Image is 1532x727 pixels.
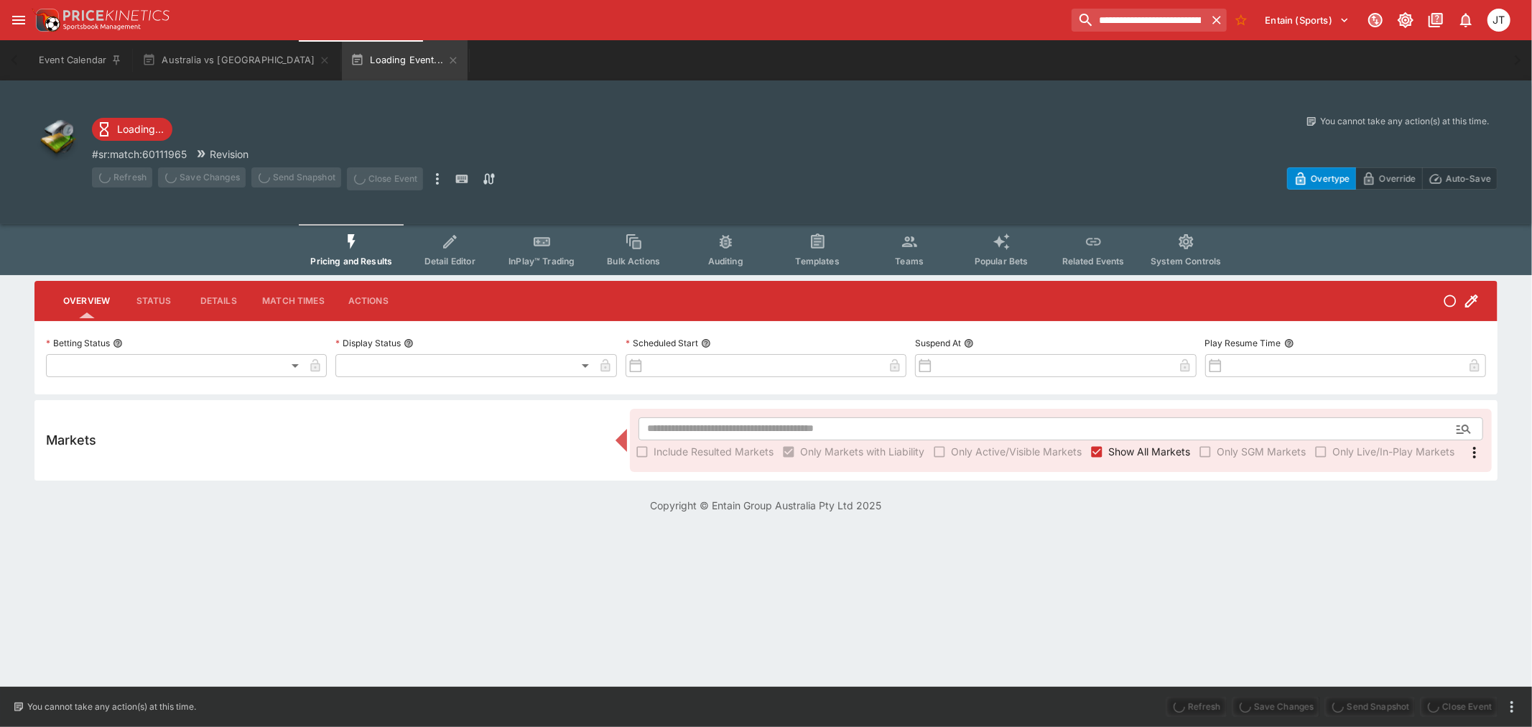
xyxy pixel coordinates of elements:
button: Event Calendar [30,40,131,80]
button: Overview [52,284,121,318]
span: Auditing [708,256,743,267]
button: Overtype [1287,167,1356,190]
span: Teams [895,256,924,267]
svg: More [1466,444,1483,461]
button: Suspend At [964,338,974,348]
span: Only Active/Visible Markets [951,444,1082,459]
img: PriceKinetics [63,10,170,21]
button: Play Resume Time [1284,338,1294,348]
button: Documentation [1423,7,1449,33]
input: search [1072,9,1206,32]
div: Joshua Thomson [1487,9,1510,32]
button: Status [121,284,186,318]
img: PriceKinetics Logo [32,6,60,34]
button: Joshua Thomson [1483,4,1515,36]
button: Loading Event... [342,40,468,80]
p: Betting Status [46,337,110,349]
span: Detail Editor [424,256,475,267]
p: You cannot take any action(s) at this time. [1320,115,1489,128]
button: Override [1355,167,1422,190]
span: Only Markets with Liability [800,444,924,459]
button: Display Status [404,338,414,348]
button: Connected to PK [1362,7,1388,33]
span: Popular Bets [975,256,1029,267]
button: open drawer [6,7,32,33]
p: Copy To Clipboard [92,147,187,162]
span: Include Resulted Markets [654,444,774,459]
button: Australia vs [GEOGRAPHIC_DATA] [134,40,339,80]
span: Pricing and Results [310,256,392,267]
button: Toggle light/dark mode [1393,7,1419,33]
button: Match Times [251,284,336,318]
button: more [429,167,446,190]
span: Only Live/In-Play Markets [1332,444,1454,459]
p: Override [1379,171,1416,186]
p: Suspend At [915,337,961,349]
span: Show All Markets [1108,444,1190,459]
span: Only SGM Markets [1217,444,1306,459]
span: InPlay™ Trading [509,256,575,267]
button: No Bookmarks [1230,9,1253,32]
button: Auto-Save [1422,167,1498,190]
p: Scheduled Start [626,337,698,349]
button: Select Tenant [1257,9,1358,32]
p: Loading... [117,121,164,136]
button: Betting Status [113,338,123,348]
button: Notifications [1453,7,1479,33]
button: Scheduled Start [701,338,711,348]
p: You cannot take any action(s) at this time. [27,700,196,713]
div: Start From [1287,167,1498,190]
p: Play Resume Time [1205,337,1281,349]
p: Overtype [1311,171,1350,186]
p: Auto-Save [1446,171,1491,186]
button: more [1503,698,1521,716]
span: Templates [796,256,840,267]
p: Revision [210,147,249,162]
h5: Markets [46,432,96,448]
p: Display Status [335,337,401,349]
button: Details [186,284,251,318]
span: Bulk Actions [607,256,660,267]
button: Actions [336,284,401,318]
div: Event type filters [299,224,1232,275]
button: Open [1451,416,1477,442]
img: Sportsbook Management [63,24,141,30]
span: Related Events [1062,256,1125,267]
span: System Controls [1151,256,1221,267]
img: other.png [34,115,80,161]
